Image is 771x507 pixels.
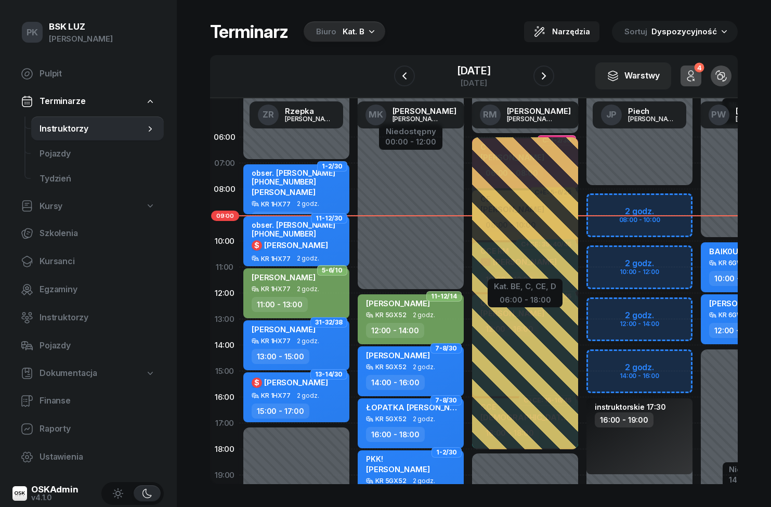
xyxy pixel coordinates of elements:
div: instruktorskie 17:30 [595,402,666,411]
div: 14:00 - 16:00 [366,375,425,390]
span: Kursanci [40,255,155,268]
a: Instruktorzy [12,305,164,330]
div: 09:00 [210,202,239,228]
div: 15:00 - 17:00 [252,404,309,419]
span: 2 godz. [297,285,319,293]
span: Finanse [40,394,155,408]
span: 2 godz. [297,200,319,207]
div: obser. [PERSON_NAME] [PHONE_NUMBER] [252,168,343,186]
div: KR 1HX77 [261,337,291,344]
span: 09:00 [211,211,239,221]
span: 2 godz. [297,337,319,345]
div: 12:00 - 14:00 [366,323,424,338]
div: 16:00 [210,384,239,410]
div: KR 1HX77 [261,255,291,262]
span: Pojazdy [40,339,155,353]
span: Instruktorzy [40,311,155,324]
div: Kat. B [343,25,364,38]
a: Ustawienia [12,445,164,470]
button: BiuroKat. B [300,21,385,42]
span: 1-2/30 [322,165,343,167]
div: [DATE] [457,79,490,87]
div: 12:00 [210,280,239,306]
div: KR 5GX52 [375,311,407,318]
span: [PERSON_NAME] [264,240,328,250]
span: 5-6/10 [322,269,343,271]
a: Szkolenia [12,221,164,246]
div: KR 5GX52 [375,477,407,484]
span: RM [483,110,497,119]
span: 2 godz. [413,415,435,423]
div: 07:00 - 09:00 [252,212,314,227]
span: Pojazdy [40,147,155,161]
span: MK [369,110,383,119]
div: KR 1HX77 [261,392,291,399]
span: [PERSON_NAME] [252,272,316,282]
div: PKK! [366,454,430,463]
div: 06:00 - 18:00 [494,293,556,304]
span: $ [254,379,259,386]
span: 31-32/38 [315,321,343,323]
div: KR 1HX77 [261,201,291,207]
div: 12:00 - 14:00 [709,323,767,338]
div: [PERSON_NAME] [285,115,335,122]
a: Dokumentacja [12,361,164,385]
div: [DATE] [457,66,490,76]
span: [PERSON_NAME] [366,464,430,474]
div: OSKAdmin [31,485,79,494]
span: Tydzień [40,172,155,186]
span: PW [711,110,726,119]
span: Raporty [40,422,155,436]
a: Finanse [12,388,164,413]
button: Narzędzia [524,21,599,42]
button: Sortuj Dyspozycyjność [612,21,738,43]
span: Egzaminy [40,283,155,296]
div: 15:00 [210,358,239,384]
span: [PERSON_NAME] [264,378,328,387]
span: Ustawienia [40,450,155,464]
a: MK[PERSON_NAME][PERSON_NAME] [357,101,465,128]
div: 19:00 [210,462,239,488]
span: Terminarze [40,95,85,108]
span: BAIK0U ANTON [709,246,769,256]
div: 14:00 [210,332,239,358]
div: [PERSON_NAME] [628,115,678,122]
a: Instruktorzy [31,116,164,141]
div: 10:00 - 12:00 [709,271,767,286]
a: Pojazdy [31,141,164,166]
span: 2 godz. [297,255,319,262]
span: 11-12/30 [316,217,343,219]
div: KR 5GX52 [375,415,407,422]
div: 11:00 [210,254,239,280]
div: 00:00 - 12:00 [385,135,436,146]
span: 11-12/14 [431,295,457,297]
button: Warstwy [595,62,671,89]
div: [PERSON_NAME] [393,107,456,115]
div: KR 6GW03 [718,259,751,266]
div: 17:00 [210,410,239,436]
span: 13-14/30 [315,373,343,375]
a: Kursy [12,194,164,218]
button: Kat. BE, C, CE, D06:00 - 18:00 [494,280,556,304]
div: [PERSON_NAME] [507,115,557,122]
span: [PERSON_NAME] [252,324,316,334]
div: 06:00 [210,124,239,150]
a: JPPiech[PERSON_NAME] [593,101,686,128]
span: $ [254,242,259,249]
span: 7-8/30 [435,347,457,349]
span: 2 godz. [413,477,435,485]
span: [PERSON_NAME] [252,187,316,197]
div: 11:00 - 13:00 [252,297,308,312]
span: Sortuj [624,25,649,38]
div: Kat. BE, C, CE, D [494,280,556,293]
div: 08:00 [210,176,239,202]
a: Terminarze [12,89,164,113]
a: Raporty [12,417,164,441]
div: 10:00 [210,228,239,254]
span: ŁOPATKA [PERSON_NAME] [366,402,471,412]
button: Niedostępny00:00 - 12:00 [385,125,436,148]
div: [PERSON_NAME] [49,32,113,46]
div: v4.1.0 [31,494,79,501]
span: Pulpit [40,67,155,81]
img: logo-xs@2x.png [12,486,27,501]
